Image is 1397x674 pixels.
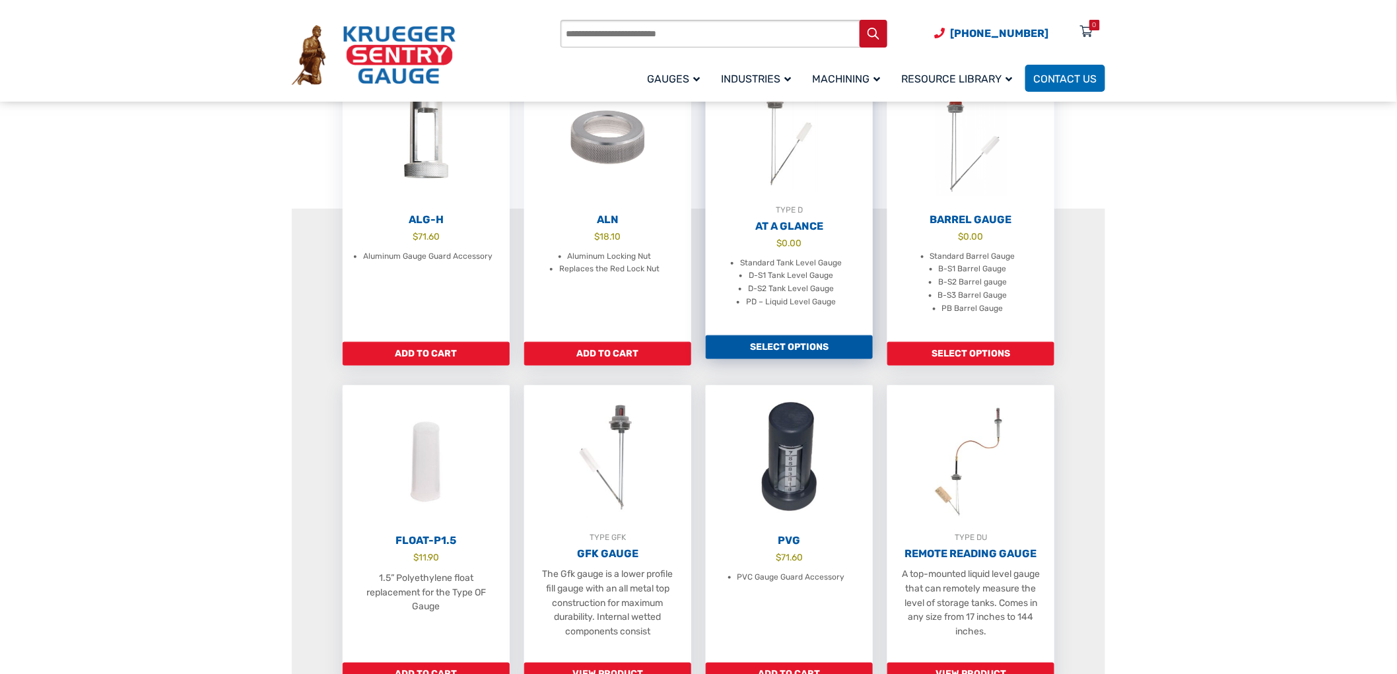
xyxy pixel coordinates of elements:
a: Float-P1.5 $11.90 1.5” Polyethylene float replacement for the Type OF Gauge [343,386,510,663]
h2: ALG-H [343,213,510,226]
span: Contact Us [1033,73,1097,85]
li: Standard Barrel Gauge [930,250,1015,263]
span: $ [959,231,964,242]
li: PB Barrel Gauge [942,302,1004,316]
a: PVG $71.60 PVC Gauge Guard Accessory [706,386,873,663]
span: Gauges [647,73,700,85]
span: Machining [812,73,880,85]
h2: GFK Gauge [524,547,691,560]
span: Industries [721,73,791,85]
img: Krueger Sentry Gauge [292,25,456,86]
li: B-S2 Barrel gauge [938,276,1007,289]
li: D-S2 Tank Level Gauge [748,283,834,296]
li: D-S1 Tank Level Gauge [749,269,833,283]
img: Remote Reading Gauge [887,386,1054,531]
li: Aluminum Locking Nut [568,250,652,263]
bdi: 71.60 [413,231,440,242]
li: Aluminum Gauge Guard Accessory [363,250,493,263]
bdi: 0.00 [777,238,802,248]
div: TYPE D [706,203,873,217]
a: Barrel Gauge $0.00 Standard Barrel Gauge B-S1 Barrel Gauge B-S2 Barrel gauge B-S3 Barrel Gauge PB... [887,65,1054,342]
h2: Remote Reading Gauge [887,547,1054,560]
a: Industries [713,63,804,94]
h2: ALN [524,213,691,226]
a: TYPE DAt A Glance $0.00 Standard Tank Level Gauge D-S1 Tank Level Gauge D-S2 Tank Level Gauge PD ... [706,58,873,335]
img: GFK Gauge [524,386,691,531]
h2: PVG [706,534,873,547]
img: ALN [524,65,691,210]
a: Add to cart: “ALN” [524,342,691,366]
a: TYPE DURemote Reading Gauge A top-mounted liquid level gauge that can remotely measure the level ... [887,386,1054,663]
img: At A Glance [706,58,873,203]
bdi: 0.00 [959,231,984,242]
li: PD – Liquid Level Gauge [746,296,836,309]
span: $ [776,552,781,562]
img: Float-P1.5 [343,386,510,531]
a: Contact Us [1025,65,1105,92]
h2: Barrel Gauge [887,213,1054,226]
a: Gauges [639,63,713,94]
div: TYPE GFK [524,531,691,544]
bdi: 11.90 [413,552,439,562]
p: The Gfk gauge is a lower profile fill gauge with an all metal top construction for maximum durabi... [537,567,678,640]
a: TYPE GFKGFK Gauge The Gfk gauge is a lower profile fill gauge with an all metal top construction ... [524,386,691,663]
bdi: 18.10 [595,231,621,242]
li: Replaces the Red Lock Nut [559,263,660,276]
a: ALG-H $71.60 Aluminum Gauge Guard Accessory [343,65,510,342]
p: A top-mounted liquid level gauge that can remotely measure the level of storage tanks. Comes in a... [901,567,1041,640]
h2: Float-P1.5 [343,534,510,547]
span: $ [413,552,419,562]
img: ALG-OF [343,65,510,210]
div: TYPE DU [887,531,1054,544]
a: ALN $18.10 Aluminum Locking Nut Replaces the Red Lock Nut [524,65,691,342]
li: B-S3 Barrel Gauge [938,289,1007,302]
span: [PHONE_NUMBER] [950,27,1048,40]
img: Barrel Gauge [887,65,1054,210]
a: Add to cart: “At A Glance” [706,335,873,359]
h2: At A Glance [706,220,873,233]
li: Standard Tank Level Gauge [740,257,842,270]
a: Resource Library [893,63,1025,94]
span: $ [595,231,600,242]
bdi: 71.60 [776,552,803,562]
img: PVG [706,386,873,531]
span: Resource Library [901,73,1012,85]
p: 1.5” Polyethylene float replacement for the Type OF Gauge [356,571,496,615]
a: Machining [804,63,893,94]
span: $ [413,231,418,242]
a: Phone Number (920) 434-8860 [934,25,1048,42]
div: 0 [1093,20,1097,30]
li: PVC Gauge Guard Accessory [737,571,845,584]
a: Add to cart: “Barrel Gauge” [887,342,1054,366]
li: B-S1 Barrel Gauge [939,263,1007,276]
span: $ [777,238,782,248]
a: Add to cart: “ALG-H” [343,342,510,366]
